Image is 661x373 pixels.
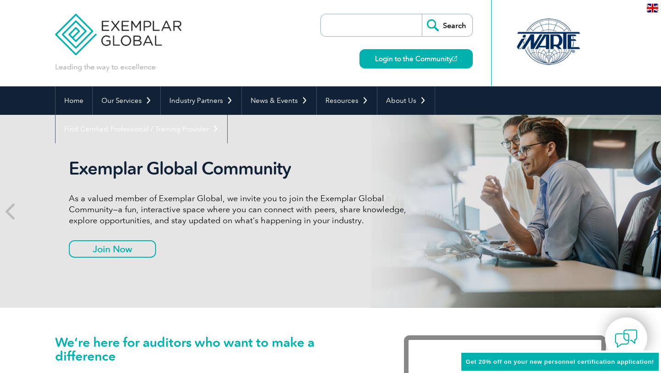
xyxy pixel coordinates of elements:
h1: We’re here for auditors who want to make a difference [55,335,376,363]
a: Login to the Community [359,49,473,68]
p: Leading the way to excellence [55,62,156,72]
a: Our Services [93,86,160,115]
span: Get 20% off on your new personnel certification application! [466,358,654,365]
a: Join Now [69,240,156,258]
a: Resources [317,86,377,115]
a: Find Certified Professional / Training Provider [56,115,227,143]
img: contact-chat.png [615,327,638,350]
input: Search [422,14,472,36]
p: As a valued member of Exemplar Global, we invite you to join the Exemplar Global Community—a fun,... [69,193,413,226]
img: en [647,4,658,12]
img: open_square.png [452,56,457,61]
a: About Us [377,86,435,115]
a: Home [56,86,92,115]
a: Industry Partners [161,86,241,115]
a: News & Events [242,86,316,115]
h2: Exemplar Global Community [69,158,413,179]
